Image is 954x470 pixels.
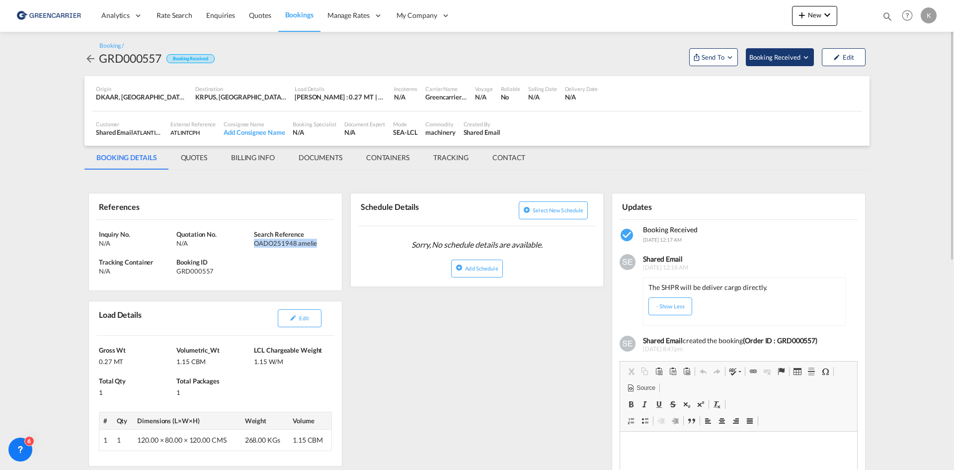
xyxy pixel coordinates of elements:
[285,10,314,19] span: Bookings
[726,365,744,378] a: Spell Check As You Type
[176,258,208,266] span: Booking ID
[99,355,174,366] div: 0.27 MT
[84,53,96,65] md-icon: icon-arrow-left
[648,297,692,315] button: - Show Less
[176,230,217,238] span: Quotation No.
[425,128,455,137] div: machinery
[635,384,655,392] span: Source
[99,239,174,248] div: N/A
[293,120,336,128] div: Booking Specialist
[624,398,638,411] a: Bold (Ctrl+B)
[96,93,187,101] div: DKAAR, Aarhus, Denmark, Northern Europe, Europe
[643,336,683,345] b: Shared Email
[643,345,850,354] span: [DATE] 8:47pm
[746,48,814,66] button: Open demo menu
[287,146,354,170] md-tab-item: DOCUMENTS
[921,7,937,23] div: K
[254,355,329,366] div: 1.15 W/M
[113,430,134,451] td: 1
[99,412,113,430] th: #
[327,10,370,20] span: Manage Rates
[501,93,520,101] div: No
[746,365,760,378] a: Link (Ctrl+K)
[833,54,840,61] md-icon: icon-pencil
[295,93,386,101] div: [PERSON_NAME] : 0.27 MT | Volumetric Wt : 1.15 CBM | Chargeable Wt : 1.15 W/M
[96,120,162,128] div: Customer
[99,42,124,50] div: Booking /
[620,227,636,243] md-icon: icon-checkbox-marked-circle
[99,230,130,238] span: Inquiry No.
[729,414,743,427] a: Align Right
[620,197,736,215] div: Updates
[84,146,169,170] md-tab-item: BOOKING DETAILS
[475,85,492,93] div: Voyage
[624,365,638,378] a: Cut (Ctrl+X)
[648,282,840,292] p: The SHPR will be deliver cargo directly.
[289,412,331,430] th: Volume
[643,255,683,263] b: Shared Email
[254,230,304,238] span: Search Reference
[166,54,214,64] div: Booking Received
[169,146,219,170] md-tab-item: QUOTES
[652,365,666,378] a: Paste (Ctrl+V)
[701,52,725,62] span: Send To
[176,355,251,366] div: 1.15 CBM
[465,265,498,272] span: Add Schedule
[638,398,652,411] a: Italic (Ctrl+I)
[456,264,463,271] md-icon: icon-plus-circle
[624,381,658,394] a: Source
[480,146,537,170] md-tab-item: CONTACT
[393,128,417,137] div: SEA-LCL
[176,346,220,354] span: Volumetric_Wt
[620,336,636,352] img: awAAAAZJREFUAwCT8mq1i85GtAAAAABJRU5ErkJggg==
[565,85,598,93] div: Delivery Date
[278,309,321,327] button: icon-pencilEdit
[407,235,547,254] span: Sorry, No schedule details are available.
[96,85,187,93] div: Origin
[425,120,455,128] div: Commodity
[501,85,520,93] div: Rollable
[137,436,226,444] span: 120.00 × 80.00 × 120.00 CMS
[710,398,724,411] a: Remove Format
[818,365,832,378] a: Insert Special Character
[99,377,126,385] span: Total Qty
[99,346,126,354] span: Gross Wt
[101,10,130,20] span: Analytics
[643,264,850,272] span: [DATE] 12:18 AM
[666,398,680,411] a: Strikethrough
[133,128,227,136] span: ATLANTIC INTEGRATED FREIGHT APS
[224,128,285,137] div: Add Consignee Name
[421,146,480,170] md-tab-item: TRACKING
[344,120,386,128] div: Document Expert
[99,50,161,66] div: GRD000557
[206,11,235,19] span: Enquiries
[624,414,638,427] a: Insert/Remove Numbered List
[882,11,893,22] md-icon: icon-magnify
[680,398,694,411] a: Subscript
[425,85,467,93] div: Carrier Name
[295,85,386,93] div: Load Details
[565,93,598,101] div: N/A
[774,365,788,378] a: Anchor
[796,11,833,19] span: New
[245,436,280,444] span: 268.00 KGs
[710,365,724,378] a: Redo (Ctrl+Y)
[689,48,738,66] button: Open demo menu
[528,85,557,93] div: Sailing Date
[643,225,698,234] span: Booking Received
[219,146,287,170] md-tab-item: BILLING INFO
[344,128,386,137] div: N/A
[224,120,285,128] div: Consignee Name
[176,385,251,397] div: 1
[668,414,682,427] a: Increase Indent
[701,414,715,427] a: Align Left
[654,414,668,427] a: Decrease Indent
[99,430,113,451] td: 1
[899,7,916,24] span: Help
[84,50,99,66] div: icon-arrow-left
[195,93,287,101] div: KRPUS, Busan, Korea, Republic of, Greater China & Far East Asia, Asia Pacific
[99,258,153,266] span: Tracking Container
[791,365,804,378] a: Table
[299,315,309,321] span: Edit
